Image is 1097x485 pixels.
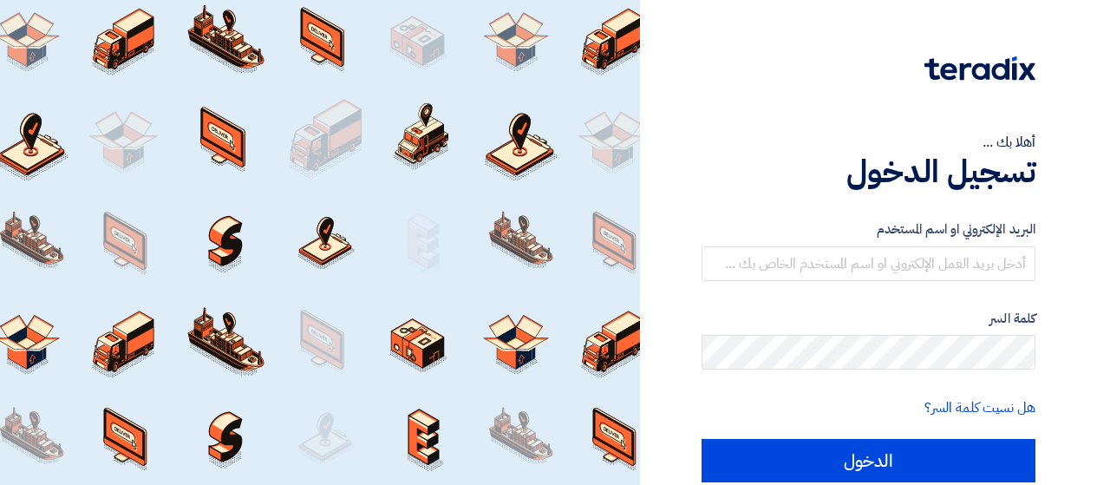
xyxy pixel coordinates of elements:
img: Teradix logo [924,56,1035,81]
a: هل نسيت كلمة السر؟ [924,397,1035,418]
label: كلمة السر [702,309,1035,329]
h1: تسجيل الدخول [702,153,1035,191]
div: أهلا بك ... [702,132,1035,153]
input: أدخل بريد العمل الإلكتروني او اسم المستخدم الخاص بك ... [702,246,1035,281]
input: الدخول [702,439,1035,482]
label: البريد الإلكتروني او اسم المستخدم [702,220,1035,239]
